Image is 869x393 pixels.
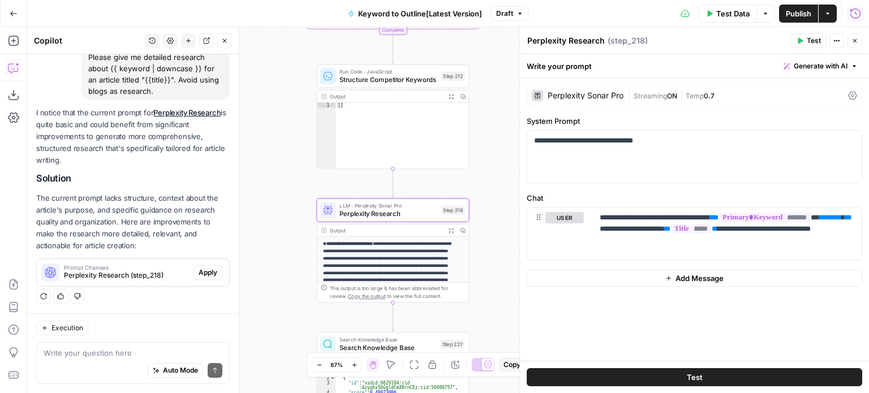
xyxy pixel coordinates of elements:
[794,61,848,71] span: Generate with AI
[392,34,394,63] g: Edge from step_89-iteration-end to step_212
[348,293,385,299] span: Copy the output
[163,365,198,375] span: Auto Mode
[634,92,667,100] span: Streaming
[36,173,230,184] h2: Solution
[317,103,335,108] div: 1
[317,64,470,169] div: Run Code · JavaScriptStructure Competitor KeywordsStep 212Output[]
[36,321,88,335] button: Execution
[339,343,436,352] span: Search Knowledge Base
[441,206,465,215] div: Step 218
[545,212,584,223] button: user
[339,336,436,344] span: Search Knowledge Base
[807,36,821,46] span: Test
[392,169,394,197] g: Edge from step_212 to step_218
[628,89,634,101] span: |
[339,75,437,84] span: Structure Competitor Keywords
[441,72,465,81] div: Step 212
[527,35,605,46] textarea: Perplexity Research
[153,108,221,117] a: Perplexity Research
[193,265,222,280] button: Apply
[330,93,442,101] div: Output
[330,226,442,234] div: Output
[667,92,677,100] span: ON
[520,54,869,77] div: Write your prompt
[786,8,811,19] span: Publish
[687,372,703,383] span: Test
[779,59,862,74] button: Generate with AI
[339,68,437,76] span: Run Code · JavaScript
[317,381,335,390] div: 3
[686,92,704,100] span: Temp
[392,303,394,331] g: Edge from step_218 to step_227
[496,8,513,19] span: Draft
[527,368,862,386] button: Test
[716,8,750,19] span: Test Data
[699,5,756,23] button: Test Data
[676,273,724,284] span: Add Message
[339,202,437,210] span: LLM · Perplexity Sonar Pro
[499,357,525,372] button: Copy
[330,360,343,369] span: 87%
[491,6,528,21] button: Draft
[527,115,862,127] label: System Prompt
[34,35,141,46] div: Copilot
[64,265,189,270] span: Prompt Changes
[36,192,230,252] p: The current prompt lacks structure, context about the article's purpose, and specific guidance on...
[330,375,335,381] span: Toggle code folding, rows 2 through 6
[36,107,230,167] p: I notice that the current prompt for is quite basic and could benefit from significant improvemen...
[330,284,465,300] div: This output is too large & has been abbreviated for review. to view the full content.
[379,24,407,35] div: Complete
[358,8,482,19] span: Keyword to Outline[Latest Version]
[791,33,826,48] button: Test
[317,24,470,35] div: Complete
[527,192,862,204] label: Chat
[440,340,465,349] div: Step 227
[51,323,83,333] span: Execution
[779,5,818,23] button: Publish
[504,360,520,370] span: Copy
[64,270,189,280] span: Perplexity Research (step_218)
[148,363,203,378] button: Auto Mode
[548,92,623,100] div: Perplexity Sonar Pro
[677,89,686,101] span: |
[317,375,335,381] div: 2
[527,208,584,260] div: user
[341,5,489,23] button: Keyword to Outline[Latest Version]
[199,267,217,278] span: Apply
[527,270,862,287] button: Add Message
[339,209,437,218] span: Perplexity Research
[704,92,715,100] span: 0.7
[608,35,648,46] span: ( step_218 )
